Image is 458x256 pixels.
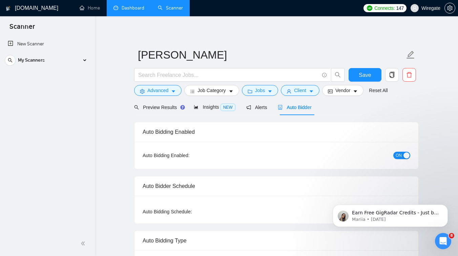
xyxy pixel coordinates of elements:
[184,85,239,96] button: barsJob Categorycaret-down
[359,71,371,79] span: Save
[278,105,283,110] span: robot
[4,3,17,16] button: go back
[396,4,404,12] span: 147
[328,89,333,94] span: idcard
[435,233,451,249] iframe: To enrich screen reader interactions, please activate Accessibility in Grammarly extension settings
[444,5,455,11] a: setting
[322,190,458,238] iframe: Intercom notifications message
[5,91,130,138] div: Nazar says…
[11,95,106,108] div: Hello! I’m Nazar, and I’ll gladly support you with your request 😊
[229,89,233,94] span: caret-down
[138,71,319,79] input: Search Freelance Jobs...
[246,105,251,110] span: notification
[322,85,363,96] button: idcardVendorcaret-down
[4,22,40,36] span: Scanner
[5,8,130,29] div: allanazaroov@gmail.com says…
[33,8,46,15] p: Active
[143,176,410,196] div: Auto Bidder Schedule
[30,152,125,192] div: I've added a portfolio case for [PERSON_NAME]'s profile on Upwork for DevOps subprofile but it do...
[402,68,416,82] button: delete
[2,54,92,70] li: My Scanners
[322,73,327,77] span: info-circle
[30,142,125,149] div: from Wirgate team.
[403,72,416,78] span: delete
[33,77,39,83] img: Profile image for Nazar
[445,5,455,11] span: setting
[246,105,267,110] span: Alerts
[143,208,232,215] div: Auto Bidding Schedule:
[349,68,381,82] button: Save
[5,76,130,91] div: Nazar says…
[116,201,127,212] button: Send a message…
[294,87,306,94] span: Client
[143,122,410,142] div: Auto Bidding Enabled
[171,89,176,94] span: caret-down
[134,85,182,96] button: settingAdvancedcaret-down
[21,204,27,210] button: Gif picker
[2,37,92,51] li: New Scanner
[5,29,111,70] div: The team will get back to you on this. Our usual reply time is under 1 minute.You'll get replies ...
[309,89,314,94] span: caret-down
[138,46,405,63] input: Scanner name...
[8,37,87,51] a: New Scanner
[5,29,130,76] div: AI Assistant from GigRadar 📡 says…
[41,77,103,83] div: joined the conversation
[134,105,139,110] span: search
[194,104,235,110] span: Insights
[374,4,395,12] span: Connects:
[18,54,45,67] span: My Scanners
[190,89,195,94] span: bars
[5,55,16,66] button: search
[134,105,183,110] span: Preview Results
[287,89,291,94] span: user
[444,3,455,14] button: setting
[449,233,454,238] span: 8
[6,190,130,201] textarea: Message…
[41,78,55,82] b: Nazar
[33,3,48,8] h1: Nazar
[278,105,311,110] span: Auto Bidder
[5,91,111,126] div: Hello! I’m Nazar, and I’ll gladly support you with your request 😊Please allow me a couple of minu...
[143,152,232,159] div: Auto Bidding Enabled:
[147,87,168,94] span: Advanced
[242,85,278,96] button: folderJobscaret-down
[194,105,199,109] span: area-chart
[11,127,43,131] div: Nazar • 1m ago
[81,240,87,247] span: double-left
[197,87,226,94] span: Job Category
[106,3,119,16] button: Home
[119,3,131,15] div: Close
[19,4,30,15] img: Profile image for Nazar
[11,33,106,66] div: The team will get back to you on this. Our usual reply time is under 1 minute. You'll get replies...
[281,85,319,96] button: userClientcaret-down
[11,204,16,210] button: Emoji picker
[11,53,64,65] b: [EMAIL_ADDRESS][DOMAIN_NAME]
[386,72,398,78] span: copy
[335,87,350,94] span: Vendor
[412,6,417,10] span: user
[80,5,100,11] a: homeHome
[369,87,388,94] a: Reset All
[32,204,38,210] button: Upload attachment
[24,138,130,196] div: from Wirgate team.I've added a portfolio case for [PERSON_NAME]'s profile on Upwork for DevOps su...
[221,104,235,111] span: NEW
[143,231,410,250] div: Auto Bidding Type
[353,89,358,94] span: caret-down
[11,108,106,122] div: Please allow me a couple of minutes to check everything in detail 🖥️🔍
[6,3,11,14] img: logo
[180,104,186,110] div: Tooltip anchor
[255,87,265,94] span: Jobs
[331,72,344,78] span: search
[406,50,415,59] span: edit
[140,89,145,94] span: setting
[367,5,372,11] img: upwork-logo.png
[5,138,130,204] div: allanazaroov@gmail.com says…
[385,68,399,82] button: copy
[248,89,252,94] span: folder
[396,152,402,159] span: ON
[113,5,144,11] a: dashboardDashboard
